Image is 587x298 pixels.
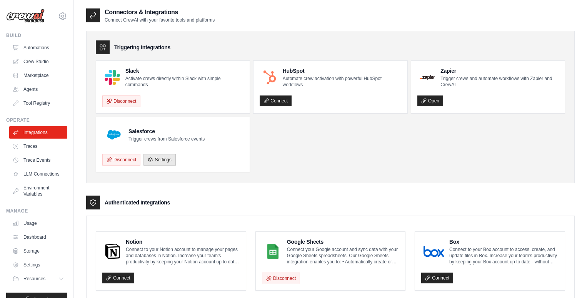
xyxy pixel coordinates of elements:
[105,244,120,259] img: Notion Logo
[9,245,67,257] a: Storage
[102,95,140,107] button: Disconnect
[126,246,240,265] p: Connect to your Notion account to manage your pages and databases in Notion. Increase your team’s...
[9,217,67,229] a: Usage
[105,126,123,144] img: Salesforce Logo
[9,140,67,152] a: Traces
[6,32,67,39] div: Build
[9,182,67,200] a: Environment Variables
[105,199,170,206] h3: Authenticated Integrations
[9,83,67,95] a: Agents
[143,154,175,166] a: Settings
[283,67,401,75] h4: HubSpot
[440,67,559,75] h4: Zapier
[262,273,300,284] button: Disconnect
[114,44,170,51] h3: Triggering Integrations
[6,9,45,23] img: Logo
[417,95,443,106] a: Open
[9,231,67,243] a: Dashboard
[9,126,67,139] a: Integrations
[9,259,67,271] a: Settings
[424,244,444,259] img: Box Logo
[105,70,120,85] img: Slack Logo
[125,75,244,88] p: Activate crews directly within Slack with simple commands
[262,70,277,85] img: HubSpot Logo
[6,117,67,123] div: Operate
[449,246,559,265] p: Connect to your Box account to access, create, and update files in Box. Increase your team’s prod...
[126,238,240,246] h4: Notion
[9,69,67,82] a: Marketplace
[105,17,215,23] p: Connect CrewAI with your favorite tools and platforms
[128,136,205,142] p: Trigger crews from Salesforce events
[264,244,282,259] img: Google Sheets Logo
[125,67,244,75] h4: Slack
[9,97,67,109] a: Tool Registry
[102,273,134,283] a: Connect
[449,238,559,246] h4: Box
[128,127,205,135] h4: Salesforce
[287,246,399,265] p: Connect your Google account and sync data with your Google Sheets spreadsheets. Our Google Sheets...
[283,75,401,88] p: Automate crew activation with powerful HubSpot workflows
[9,55,67,68] a: Crew Studio
[260,95,292,106] a: Connect
[9,154,67,166] a: Trace Events
[9,273,67,285] button: Resources
[9,168,67,180] a: LLM Connections
[102,154,140,166] button: Disconnect
[440,75,559,88] p: Trigger crews and automate workflows with Zapier and CrewAI
[6,208,67,214] div: Manage
[287,238,399,246] h4: Google Sheets
[420,75,435,80] img: Zapier Logo
[23,276,45,282] span: Resources
[421,273,453,283] a: Connect
[9,42,67,54] a: Automations
[105,8,215,17] h2: Connectors & Integrations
